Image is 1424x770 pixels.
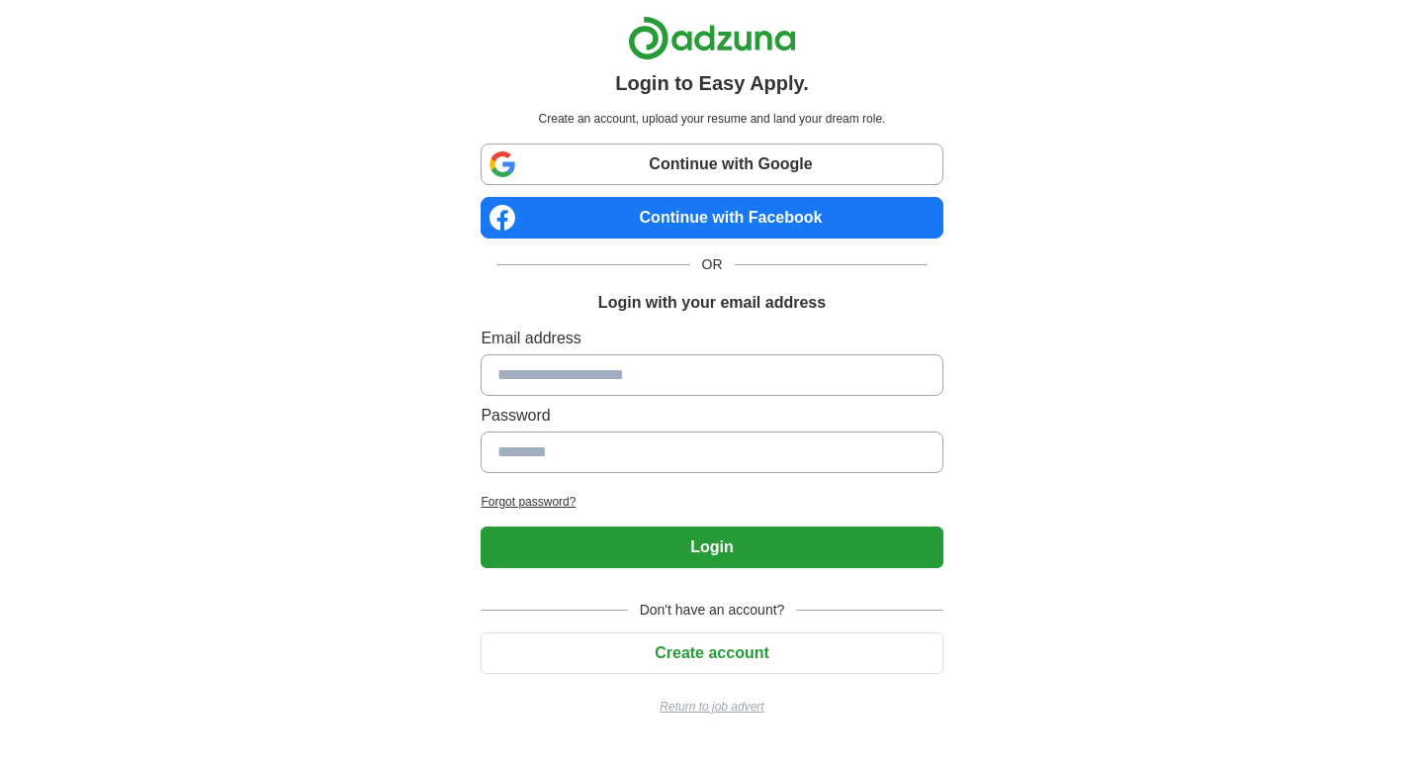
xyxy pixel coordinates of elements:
p: Create an account, upload your resume and land your dream role. [485,110,938,128]
a: Forgot password? [481,493,942,511]
h1: Login with your email address [598,291,826,315]
a: Continue with Google [481,144,942,185]
button: Login [481,527,942,568]
a: Create account [481,644,942,661]
label: Password [481,404,942,428]
h1: Login to Easy Apply. [615,68,809,98]
span: OR [690,254,735,275]
button: Create account [481,632,942,674]
a: Continue with Facebook [481,197,942,239]
span: Don't have an account? [628,600,797,621]
img: Adzuna logo [628,16,796,60]
label: Email address [481,327,942,350]
a: Return to job advert [481,698,942,716]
